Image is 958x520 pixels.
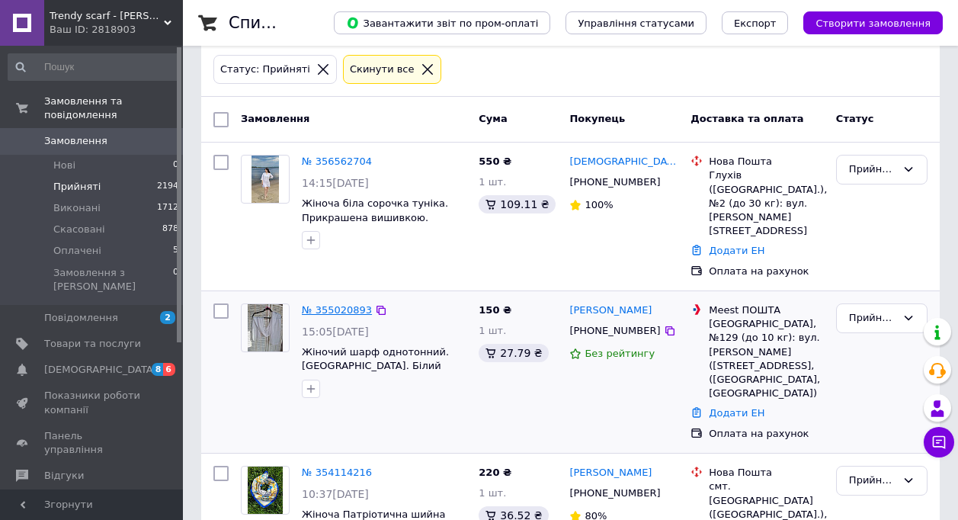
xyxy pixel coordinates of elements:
span: [DEMOGRAPHIC_DATA] [44,363,157,377]
span: Скасовані [53,223,105,236]
span: 100% [585,199,613,210]
a: [PERSON_NAME] [569,466,652,480]
button: Завантажити звіт по пром-оплаті [334,11,550,34]
div: Оплата на рахунок [709,265,824,278]
input: Пошук [8,53,180,81]
span: Експорт [734,18,777,29]
span: Cума [479,113,507,124]
span: Замовлення [241,113,309,124]
a: Жіночий шарф однотонний. [GEOGRAPHIC_DATA]. Білий 150х50см [302,346,449,386]
div: 109.11 ₴ [479,195,555,213]
a: Жіноча біла сорочка туніка. Прикрашена вишивкою. Натуральна тканина. [GEOGRAPHIC_DATA]. [302,197,448,252]
span: 10:37[DATE] [302,488,369,500]
button: Чат з покупцем [924,427,954,457]
div: Cкинути все [347,62,418,78]
img: Фото товару [252,156,278,203]
a: Додати ЕН [709,245,764,256]
div: Прийнято [849,162,896,178]
span: Без рейтингу [585,348,655,359]
span: Покупець [569,113,625,124]
button: Управління статусами [566,11,706,34]
div: Прийнято [849,310,896,326]
h1: Список замовлень [229,14,383,32]
a: Створити замовлення [788,17,943,28]
a: № 355020893 [302,304,372,316]
button: Експорт [722,11,789,34]
span: Оплачені [53,244,101,258]
span: 6 [163,363,175,376]
div: Ваш ID: 2818903 [50,23,183,37]
a: № 354114216 [302,467,372,478]
span: Товари та послуги [44,337,141,351]
a: [PERSON_NAME] [569,303,652,318]
span: Прийняті [53,180,101,194]
span: Панель управління [44,429,141,457]
div: Meest ПОШТА [709,303,824,317]
span: Завантажити звіт по пром-оплаті [346,16,538,30]
span: Управління статусами [578,18,694,29]
span: Повідомлення [44,311,118,325]
span: 150 ₴ [479,304,511,316]
span: Доставка та оплата [690,113,803,124]
span: Виконані [53,201,101,215]
div: Глухів ([GEOGRAPHIC_DATA].), №2 (до 30 кг): вул. [PERSON_NAME][STREET_ADDRESS] [709,169,824,238]
span: Нові [53,159,75,172]
span: Показники роботи компанії [44,389,141,416]
div: Статус: Прийняті [217,62,313,78]
div: Прийнято [849,473,896,489]
a: Фото товару [241,303,290,352]
div: [PHONE_NUMBER] [566,321,663,341]
a: Додати ЕН [709,407,764,419]
span: Замовлення з [PERSON_NAME] [53,266,173,294]
span: 0 [173,159,178,172]
span: 1 шт. [479,487,506,499]
span: Створити замовлення [815,18,931,29]
img: Фото товару [248,304,284,351]
button: Створити замовлення [803,11,943,34]
span: 1 шт. [479,325,506,336]
a: Фото товару [241,466,290,515]
span: 0 [173,266,178,294]
span: Замовлення та повідомлення [44,95,183,122]
span: Trendy scarf - шарфи хустки палантини [50,9,164,23]
div: [GEOGRAPHIC_DATA], №129 (до 10 кг): вул. [PERSON_NAME] ([STREET_ADDRESS], ([GEOGRAPHIC_DATA], [GE... [709,317,824,400]
span: 15:05[DATE] [302,326,369,338]
div: Нова Пошта [709,155,824,169]
span: 220 ₴ [479,467,511,478]
div: Оплата на рахунок [709,427,824,441]
a: № 356562704 [302,156,372,167]
div: Нова Пошта [709,466,824,480]
span: 5 [173,244,178,258]
span: 2194 [157,180,178,194]
span: 878 [162,223,178,236]
span: Статус [836,113,874,124]
span: 1 шт. [479,176,506,188]
span: 8 [152,363,164,376]
span: Замовлення [44,134,107,148]
a: Фото товару [241,155,290,204]
img: Фото товару [248,467,284,514]
div: 27.79 ₴ [479,344,548,362]
span: 550 ₴ [479,156,511,167]
span: 2 [160,311,175,324]
div: [PHONE_NUMBER] [566,483,663,503]
div: [PHONE_NUMBER] [566,172,663,192]
span: Відгуки [44,469,84,483]
span: 1712 [157,201,178,215]
a: [DEMOGRAPHIC_DATA][PERSON_NAME] [569,155,678,169]
span: 14:15[DATE] [302,177,369,189]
